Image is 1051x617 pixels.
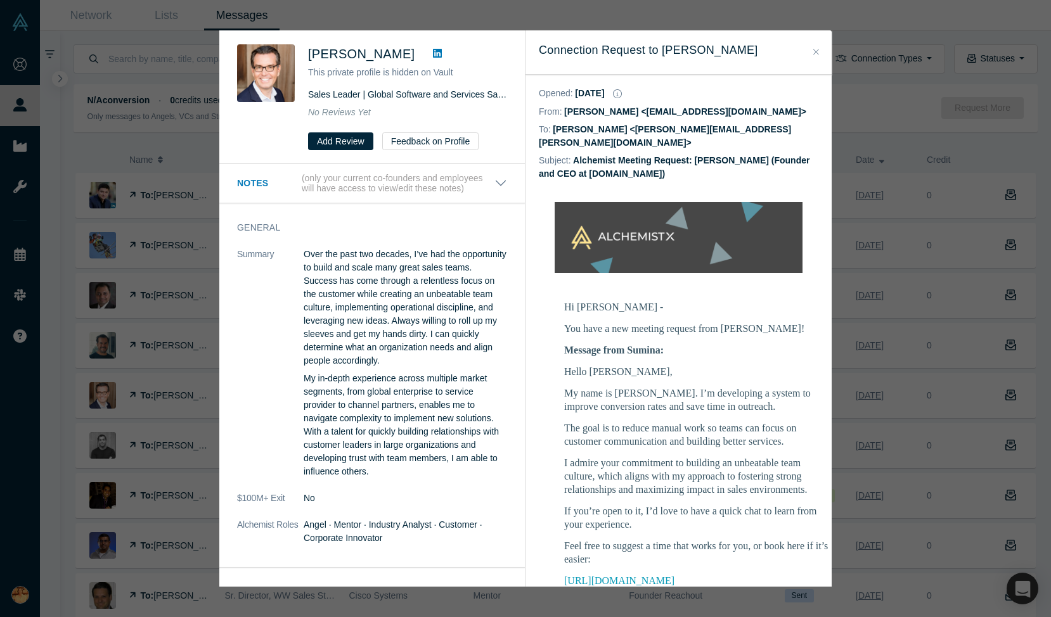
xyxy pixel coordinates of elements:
dd: [DATE] [575,88,604,98]
dt: From: [539,105,562,118]
p: If you’re open to it, I’d love to have a quick chat to learn from your experience. [564,504,830,531]
span: [PERSON_NAME] [308,47,415,61]
h3: Investment [237,585,489,599]
dd: Alchemist Meeting Request: [PERSON_NAME] (Founder and CEO at [DOMAIN_NAME]) [539,155,809,179]
dt: To: [539,123,551,136]
p: (only your current co-founders and employees will have access to view/edit these notes) [302,173,494,194]
span: Sales Leader | Global Software and Services Sales | Helping customers build better business outcomes [308,89,715,99]
p: Hello [PERSON_NAME], [564,365,830,378]
a: [URL][DOMAIN_NAME] [564,575,674,586]
dd: Angel · Mentor · Industry Analyst · Customer · Corporate Innovator [304,518,507,545]
p: You have a new meeting request from [PERSON_NAME]! [564,322,830,335]
button: Close [809,45,823,60]
p: This private profile is hidden on Vault [308,66,507,79]
dt: $100M+ Exit [237,492,304,518]
img: Paul Healy's Profile Image [237,44,295,102]
dt: Summary [237,248,304,492]
dt: Opened : [539,87,573,100]
p: My in-depth experience across multiple market segments, from global enterprise to service provide... [304,372,507,478]
dt: Alchemist Roles [237,518,304,558]
h3: Notes [237,177,299,190]
p: Over the past two decades, I’ve had the opportunity to build and scale many great sales teams. Su... [304,248,507,367]
h3: Connection Request to [PERSON_NAME] [539,42,818,59]
button: Add Review [308,132,373,150]
p: The goal is to reduce manual work so teams can focus on customer communication and building bette... [564,421,830,448]
h3: General [237,221,489,234]
p: I admire your commitment to building an unbeatable team culture, which aligns with my approach to... [564,456,830,496]
p: My name is [PERSON_NAME]. I’m developing a system to improve conversion rates and save time in ou... [564,386,830,413]
p: Hi [PERSON_NAME] - [564,300,830,314]
dd: [PERSON_NAME] <[EMAIL_ADDRESS][DOMAIN_NAME]> [564,106,806,117]
dt: Subject: [539,154,571,167]
dd: [PERSON_NAME] <[PERSON_NAME][EMAIL_ADDRESS][PERSON_NAME][DOMAIN_NAME]> [539,124,791,148]
p: Feel free to suggest a time that works for you, or book here if it’s easier: [564,539,830,566]
button: Notes (only your current co-founders and employees will have access to view/edit these notes) [237,173,507,194]
button: Feedback on Profile [382,132,479,150]
span: No Reviews Yet [308,107,371,117]
dd: No [304,492,507,505]
img: banner-small-topicless-alchx.png [555,202,803,273]
b: Message from Sumina: [564,345,664,355]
